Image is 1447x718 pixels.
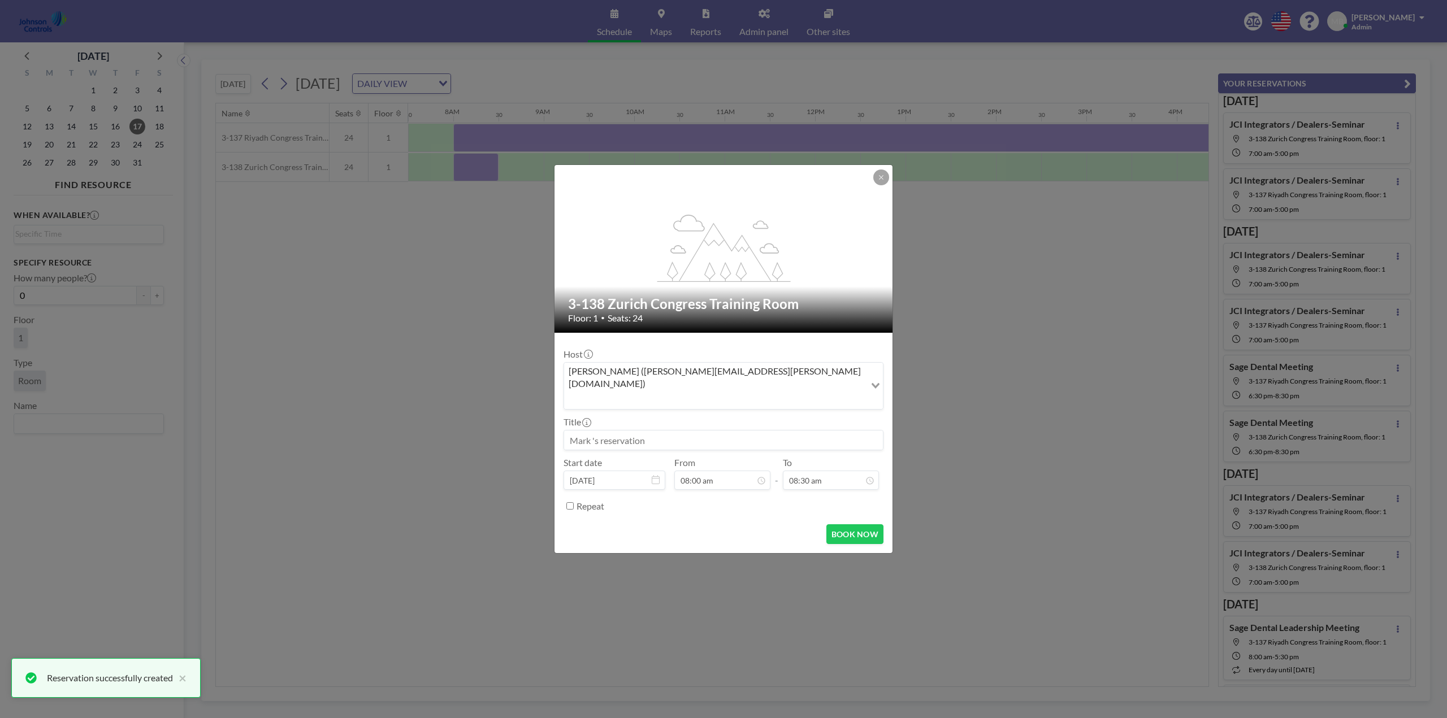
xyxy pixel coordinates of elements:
[173,671,187,685] button: close
[568,312,598,324] span: Floor: 1
[608,312,643,324] span: Seats: 24
[564,457,602,468] label: Start date
[565,392,864,407] input: Search for option
[568,295,880,312] h2: 3-138 Zurich Congress Training Room
[564,430,883,450] input: Mark 's reservation
[657,214,791,281] g: flex-grow: 1.2;
[674,457,695,468] label: From
[775,461,778,486] span: -
[601,314,605,322] span: •
[564,363,883,410] div: Search for option
[783,457,792,468] label: To
[577,501,604,512] label: Repeat
[566,365,863,390] span: [PERSON_NAME] ([PERSON_NAME][EMAIL_ADDRESS][PERSON_NAME][DOMAIN_NAME])
[564,349,592,360] label: Host
[47,671,173,685] div: Reservation successfully created
[564,416,590,428] label: Title
[826,524,883,544] button: BOOK NOW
